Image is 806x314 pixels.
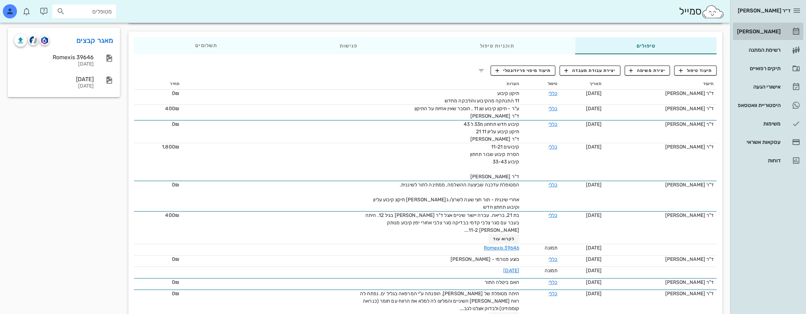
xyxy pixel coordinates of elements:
[736,121,781,127] div: משימות
[373,182,519,210] span: המטופלת עדכנה שביצעה ההשלמה. ממתינה לתור לשיננית. אחרי שיננית - תור חצי שעה לשרון/ ג[PERSON_NAME]...
[586,182,602,188] span: [DATE]
[586,90,602,96] span: [DATE]
[172,90,179,96] span: 0₪
[41,37,48,44] img: romexis logo
[625,66,670,75] button: יצירת משימה
[733,78,803,95] a: אישורי הגעה
[470,144,519,180] span: קיבועים 11-21 הסרת קיבוע שבור תחתון קיבוע 33-43 ד"ר [PERSON_NAME]
[445,90,519,104] span: תיקון קיבוע 11 התנתקה מהקיבוע והודבקה מחדש
[736,84,781,90] div: אישורי הגעה
[483,245,519,251] a: Romexis 39646
[733,152,803,169] a: דוחות
[564,67,615,74] span: יצירת עבודת מעבדה
[733,97,803,114] a: היסטוריית וואטסאפ
[549,106,557,112] a: כללי
[172,291,179,297] span: 0₪
[549,144,557,150] a: כללי
[162,144,179,150] span: 1,800₪
[451,256,519,262] span: בוצע פנורמי - [PERSON_NAME]
[586,291,602,297] span: [DATE]
[549,256,557,262] a: כללי
[182,78,522,90] th: הערות
[736,102,781,108] div: היסטוריית וואטסאפ
[40,35,50,45] button: romexis logo
[549,212,557,218] a: כללי
[733,23,803,40] a: [PERSON_NAME]
[679,4,724,19] div: סמייל
[607,279,714,286] div: ד"ר [PERSON_NAME]
[491,66,556,75] button: תיעוד מיפוי פריודונטלי
[76,35,114,46] a: מאגר קבצים
[736,66,781,71] div: תיקים רפואיים
[607,143,714,151] div: ד"ר [PERSON_NAME]
[172,121,179,127] span: 0₪
[365,212,519,233] span: בת 21, בריאה. עברה יישור שיניים אצל ד"ר [PERSON_NAME] בגיל 12. היתה בעבר עם סגר צלבי קדמי בבדיקה ...
[278,37,418,54] div: פגישות
[463,121,519,142] span: קיבוע חדש תחתון מ33 ל 43 תיקון קיבוע עליון 11 21 ד"ר [PERSON_NAME]
[679,67,712,74] span: תיעוד טיפול
[503,268,519,274] a: [DATE]
[549,291,557,297] a: כללי
[607,290,714,297] div: ד"ר [PERSON_NAME]
[560,78,604,90] th: תאריך
[586,212,602,218] span: [DATE]
[736,158,781,163] div: דוחות
[607,181,714,189] div: ד"ר [PERSON_NAME]
[165,212,179,218] span: 400₪
[14,54,94,61] div: Romexis 39646
[586,121,602,127] span: [DATE]
[360,291,519,312] span: היתה מטופלת של [PERSON_NAME], הופנתה ע"י המרפאה בגליל ים. נפתח לה רווח [PERSON_NAME] השיניים והמל...
[493,236,515,241] span: לקרוא עוד
[736,29,781,34] div: [PERSON_NAME]
[495,67,551,74] span: תיעוד מיפוי פריודונטלי
[134,78,182,90] th: מחיר
[607,256,714,263] div: ד"ר [PERSON_NAME]
[701,5,724,19] img: SmileCloud logo
[586,245,602,251] span: [DATE]
[736,139,781,145] div: עסקאות אשראי
[733,41,803,58] a: רשימת המתנה
[549,90,557,96] a: כללי
[549,279,557,285] a: כללי
[733,60,803,77] a: תיקים רפואיים
[586,144,602,150] span: [DATE]
[29,36,37,44] img: cliniview logo
[14,76,94,83] div: [DATE]
[14,61,94,67] div: [DATE]
[575,37,717,54] div: טיפולים
[586,256,602,262] span: [DATE]
[607,212,714,219] div: ד"ר [PERSON_NAME]
[586,268,602,274] span: [DATE]
[607,105,714,112] div: ד"ר [PERSON_NAME]
[14,83,94,89] div: [DATE]
[21,6,25,10] span: תג
[674,66,717,75] button: תיעוד טיפול
[418,37,575,54] div: תוכניות טיפול
[549,121,557,127] a: כללי
[604,78,717,90] th: תיעוד
[488,234,519,244] button: לקרוא עוד
[414,106,519,119] span: ע"ר - תיקון קיבוע שן 11 , הוסבר שאין אחיות על התיקון ד"ר [PERSON_NAME]
[484,279,519,285] span: האם ביטלה התור
[607,120,714,128] div: ד"ר [PERSON_NAME]
[195,43,217,48] span: תשלומים
[629,67,665,74] span: יצירת משימה
[28,35,38,45] button: cliniview logo
[733,115,803,132] a: משימות
[172,256,179,262] span: 0₪
[522,78,560,90] th: טיפול
[733,134,803,151] a: עסקאות אשראי
[172,279,179,285] span: 0₪
[736,47,781,53] div: רשימת המתנה
[165,106,179,112] span: 400₪
[549,182,557,188] a: כללי
[545,245,558,251] span: תמונה
[545,268,558,274] span: תמונה
[559,66,620,75] button: יצירת עבודת מעבדה
[172,182,179,188] span: 0₪
[586,279,602,285] span: [DATE]
[586,106,602,112] span: [DATE]
[607,90,714,97] div: ד"ר [PERSON_NAME]
[738,7,790,14] span: ד״ר [PERSON_NAME]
